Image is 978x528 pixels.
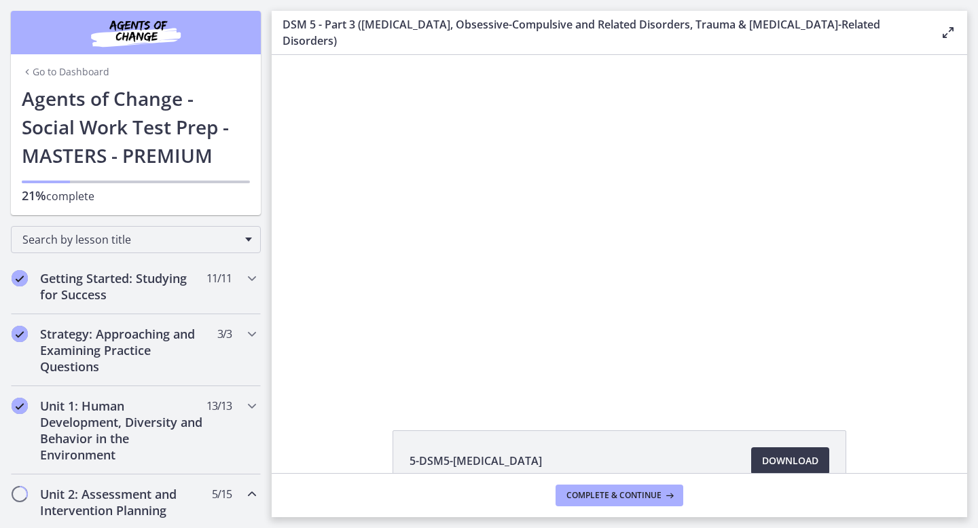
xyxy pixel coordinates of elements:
[40,326,206,375] h2: Strategy: Approaching and Examining Practice Questions
[22,187,250,204] p: complete
[751,447,829,474] a: Download
[272,55,967,399] iframe: Video Lesson
[22,232,238,247] span: Search by lesson title
[206,398,232,414] span: 13 / 13
[12,270,28,286] i: Completed
[22,84,250,170] h1: Agents of Change - Social Work Test Prep - MASTERS - PREMIUM
[40,398,206,463] h2: Unit 1: Human Development, Diversity and Behavior in the Environment
[556,485,683,506] button: Complete & continue
[217,326,232,342] span: 3 / 3
[22,65,109,79] a: Go to Dashboard
[762,453,818,469] span: Download
[566,490,662,501] span: Complete & continue
[12,398,28,414] i: Completed
[212,486,232,502] span: 5 / 15
[54,16,217,49] img: Agents of Change
[283,16,918,49] h3: DSM 5 - Part 3 ([MEDICAL_DATA], Obsessive-Compulsive and Related Disorders, Trauma & [MEDICAL_DAT...
[40,270,206,303] h2: Getting Started: Studying for Success
[11,226,261,253] div: Search by lesson title
[12,326,28,342] i: Completed
[40,486,206,518] h2: Unit 2: Assessment and Intervention Planning
[206,270,232,286] span: 11 / 11
[22,187,46,204] span: 21%
[410,453,542,469] span: 5-DSM5-[MEDICAL_DATA]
